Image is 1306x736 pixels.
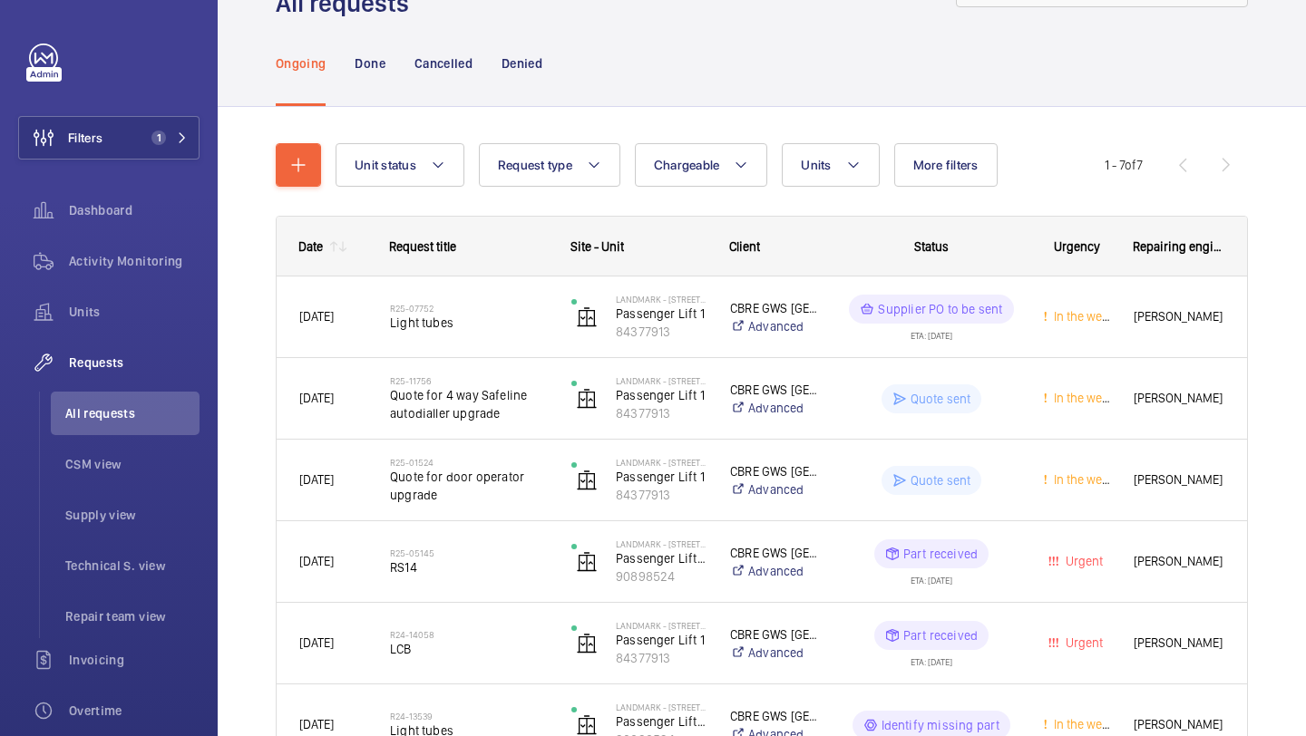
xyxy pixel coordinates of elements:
[299,472,334,487] span: [DATE]
[1062,635,1103,650] span: Urgent
[570,239,624,254] span: Site - Unit
[576,551,598,573] img: elevator.svg
[390,547,548,558] h2: R25-05145
[576,306,598,328] img: elevator.svg
[69,353,200,372] span: Requests
[69,303,200,321] span: Units
[390,468,548,504] span: Quote for door operator upgrade
[298,239,323,254] div: Date
[390,629,548,640] h2: R24-14058
[616,620,707,631] p: Landmark - [STREET_ADDRESS][PERSON_NAME]
[616,712,707,731] p: Passenger Lift 2
[782,143,879,187] button: Units
[1062,554,1103,568] span: Urgent
[616,457,707,468] p: Landmark - [STREET_ADDRESS][PERSON_NAME]
[276,54,326,73] p: Ongoing
[616,294,707,305] p: Landmark - [STREET_ADDRESS][PERSON_NAME]
[390,457,548,468] h2: R25-01524
[69,651,200,669] span: Invoicing
[616,375,707,386] p: Landmark - [STREET_ADDRESS][PERSON_NAME]
[616,323,707,341] p: 84377913
[654,158,720,172] span: Chargeable
[616,404,707,422] p: 84377913
[729,239,760,254] span: Client
[801,158,831,172] span: Units
[336,143,464,187] button: Unit status
[1134,551,1224,572] span: [PERSON_NAME]
[414,54,473,73] p: Cancelled
[894,143,998,187] button: More filters
[730,381,820,399] p: CBRE GWS [GEOGRAPHIC_DATA]- Landmark [STREET_ADDRESS][PERSON_NAME]
[299,635,334,650] span: [DATE]
[730,544,820,562] p: CBRE GWS [GEOGRAPHIC_DATA]- Landmark [STREET_ADDRESS][PERSON_NAME]
[878,300,1002,318] p: Supplier PO to be sent
[390,558,548,576] span: RS14
[151,131,166,145] span: 1
[299,309,334,324] span: [DATE]
[730,399,820,417] a: Advanced
[616,567,707,586] p: 90898524
[616,305,707,323] p: Passenger Lift 1
[390,303,548,314] h2: R25-07752
[1050,717,1115,731] span: In the week
[68,129,102,147] span: Filters
[616,649,707,667] p: 84377913
[911,471,971,489] p: Quote sent
[65,607,200,625] span: Repair team view
[730,462,820,480] p: CBRE GWS [GEOGRAPHIC_DATA]- Landmark [STREET_ADDRESS][PERSON_NAME]
[299,554,334,568] span: [DATE]
[913,158,979,172] span: More filters
[1134,714,1224,735] span: [PERSON_NAME]
[502,54,542,73] p: Denied
[65,404,200,422] span: All requests
[65,455,200,473] span: CSM view
[616,538,707,549] p: Landmark - [STREET_ADDRESS][PERSON_NAME]
[635,143,768,187] button: Chargeable
[1134,470,1224,490] span: [PERSON_NAME]
[299,391,334,405] span: [DATE]
[1134,633,1224,654] span: [PERSON_NAME]
[390,640,548,658] span: LCB
[730,299,820,317] p: CBRE GWS [GEOGRAPHIC_DATA]- Landmark [STREET_ADDRESS][PERSON_NAME]
[911,568,952,585] div: ETA: [DATE]
[616,549,707,567] p: Passenger Lift 2
[576,388,598,410] img: elevator.svg
[911,390,971,408] p: Quote sent
[903,545,978,563] p: Part received
[1134,388,1224,409] span: [PERSON_NAME]
[730,707,820,725] p: CBRE GWS [GEOGRAPHIC_DATA]- Landmark [STREET_ADDRESS][PERSON_NAME]
[730,480,820,499] a: Advanced
[1125,158,1136,172] span: of
[730,644,820,662] a: Advanced
[616,386,707,404] p: Passenger Lift 1
[576,633,598,654] img: elevator.svg
[1105,159,1143,171] span: 1 - 7 7
[730,317,820,335] a: Advanced
[389,239,456,254] span: Request title
[69,702,200,720] span: Overtime
[479,143,620,187] button: Request type
[1134,306,1224,327] span: [PERSON_NAME]
[882,716,1000,734] p: Identify missing part
[1050,309,1115,324] span: In the week
[65,506,200,524] span: Supply view
[18,116,200,160] button: Filters1
[390,711,548,721] h2: R24-13539
[65,557,200,575] span: Technical S. view
[390,314,548,332] span: Light tubes
[299,717,334,731] span: [DATE]
[914,239,949,254] span: Status
[576,470,598,491] img: elevator.svg
[911,650,952,666] div: ETA: [DATE]
[730,562,820,580] a: Advanced
[616,486,707,504] p: 84377913
[1133,239,1225,254] span: Repairing engineer
[69,252,200,270] span: Activity Monitoring
[390,386,548,422] span: Quote for 4 way Safeline autodialler upgrade
[1050,391,1115,405] span: In the week
[390,375,548,386] h2: R25-11756
[1050,472,1115,487] span: In the week
[911,324,952,340] div: ETA: [DATE]
[616,631,707,649] p: Passenger Lift 1
[903,626,978,644] p: Part received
